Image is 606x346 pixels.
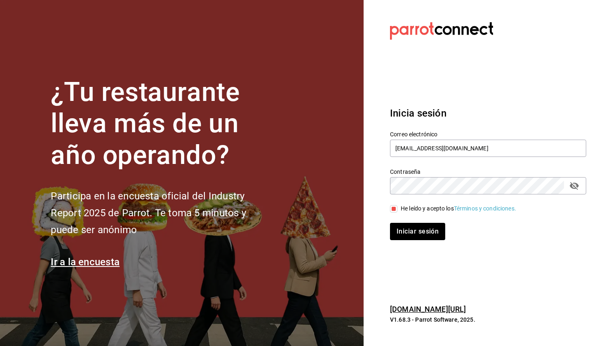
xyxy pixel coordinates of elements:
button: Iniciar sesión [390,223,445,240]
input: Ingresa tu correo electrónico [390,140,586,157]
a: Términos y condiciones. [454,205,516,212]
h2: Participa en la encuesta oficial del Industry Report 2025 de Parrot. Te toma 5 minutos y puede se... [51,188,273,238]
a: Ir a la encuesta [51,256,120,268]
label: Contraseña [390,168,586,174]
button: passwordField [567,179,581,193]
h3: Inicia sesión [390,106,586,121]
label: Correo electrónico [390,131,586,137]
a: [DOMAIN_NAME][URL] [390,305,466,313]
p: V1.68.3 - Parrot Software, 2025. [390,316,586,324]
div: He leído y acepto los [401,204,516,213]
h1: ¿Tu restaurante lleva más de un año operando? [51,77,273,171]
